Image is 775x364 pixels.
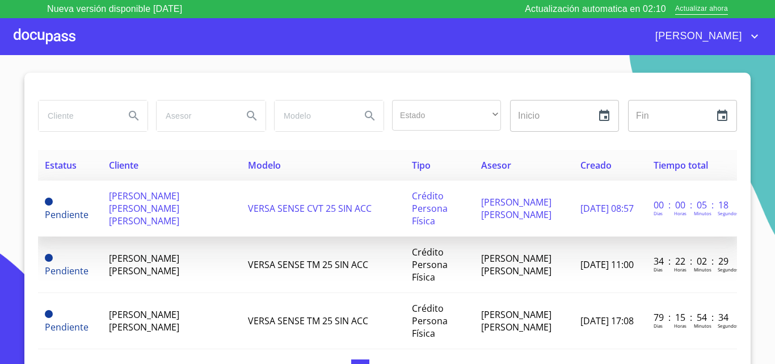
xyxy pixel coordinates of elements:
[109,190,179,227] span: [PERSON_NAME] [PERSON_NAME] [PERSON_NAME]
[412,302,448,340] span: Crédito Persona Física
[654,266,663,273] p: Dias
[718,323,739,329] p: Segundos
[674,266,686,273] p: Horas
[248,202,372,215] span: VERSA SENSE CVT 25 SIN ACC
[412,159,431,171] span: Tipo
[45,159,77,171] span: Estatus
[675,3,728,15] span: Actualizar ahora
[157,101,234,131] input: search
[694,266,711,273] p: Minutos
[45,254,53,262] span: Pendiente
[248,315,368,327] span: VERSA SENSE TM 25 SIN ACC
[647,27,761,45] button: account of current user
[392,100,501,131] div: ​
[481,308,551,333] span: [PERSON_NAME] [PERSON_NAME]
[412,246,448,283] span: Crédito Persona Física
[654,159,708,171] span: Tiempo total
[248,159,281,171] span: Modelo
[45,198,53,206] span: Pendiente
[580,202,634,215] span: [DATE] 08:57
[356,102,384,129] button: Search
[481,252,551,277] span: [PERSON_NAME] [PERSON_NAME]
[238,102,266,129] button: Search
[694,323,711,329] p: Minutos
[248,258,368,271] span: VERSA SENSE TM 25 SIN ACC
[718,266,739,273] p: Segundos
[275,101,352,131] input: search
[654,311,730,324] p: 79 : 15 : 54 : 34
[580,159,612,171] span: Creado
[694,210,711,216] p: Minutos
[109,308,179,333] span: [PERSON_NAME] [PERSON_NAME]
[654,199,730,211] p: 00 : 00 : 05 : 18
[109,252,179,277] span: [PERSON_NAME] [PERSON_NAME]
[39,101,116,131] input: search
[481,159,511,171] span: Asesor
[580,258,634,271] span: [DATE] 11:00
[718,210,739,216] p: Segundos
[481,196,551,221] span: [PERSON_NAME] [PERSON_NAME]
[654,323,663,329] p: Dias
[45,208,89,221] span: Pendiente
[654,210,663,216] p: Dias
[580,315,634,327] span: [DATE] 17:08
[674,323,686,329] p: Horas
[45,310,53,318] span: Pendiente
[674,210,686,216] p: Horas
[647,27,748,45] span: [PERSON_NAME]
[45,321,89,333] span: Pendiente
[654,255,730,267] p: 34 : 22 : 02 : 29
[412,190,448,227] span: Crédito Persona Física
[120,102,148,129] button: Search
[109,159,138,171] span: Cliente
[47,2,182,16] p: Nueva versión disponible [DATE]
[45,265,89,277] span: Pendiente
[525,2,666,16] p: Actualización automatica en 02:10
